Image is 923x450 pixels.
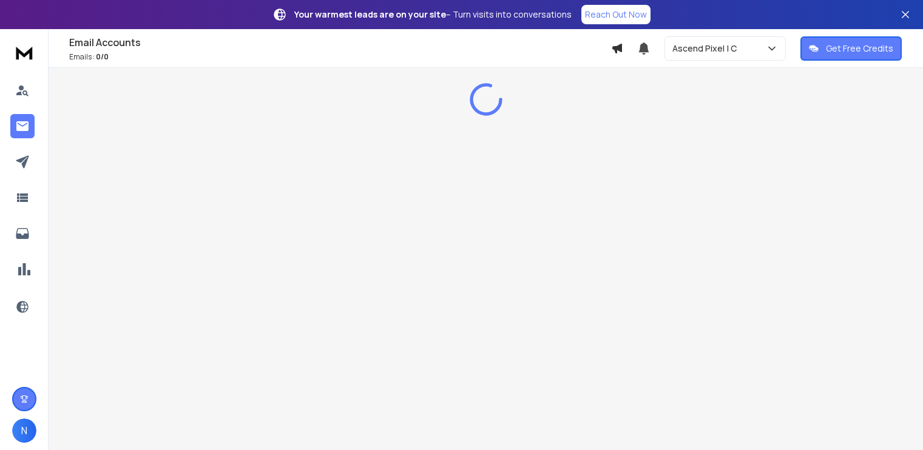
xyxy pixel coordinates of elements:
button: N [12,418,36,443]
strong: Your warmest leads are on your site [294,8,446,20]
p: Emails : [69,52,611,62]
h1: Email Accounts [69,35,611,50]
span: 0 / 0 [96,52,109,62]
button: Get Free Credits [800,36,902,61]
a: Reach Out Now [581,5,651,24]
img: logo [12,41,36,64]
p: Reach Out Now [585,8,647,21]
p: Ascend Pixel | C [672,42,742,55]
p: Get Free Credits [826,42,893,55]
p: – Turn visits into conversations [294,8,572,21]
